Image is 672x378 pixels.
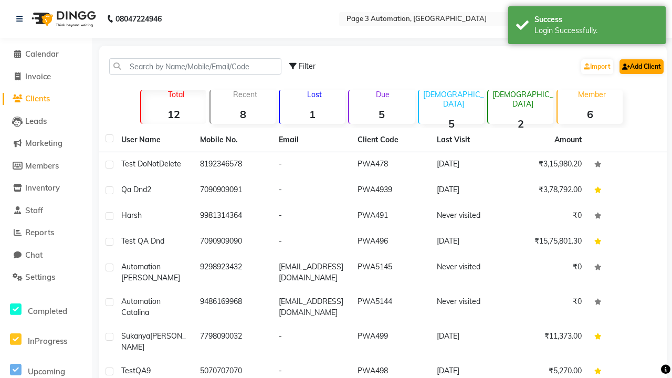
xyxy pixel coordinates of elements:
[430,290,509,324] td: Never visited
[351,290,430,324] td: PWA5144
[558,108,623,121] strong: 6
[25,93,50,103] span: Clients
[25,205,43,215] span: Staff
[121,211,142,220] span: Harsh
[272,290,351,324] td: [EMAIL_ADDRESS][DOMAIN_NAME]
[272,152,351,178] td: -
[272,229,351,255] td: -
[548,128,588,152] th: Amount
[509,255,588,290] td: ₹0
[349,108,414,121] strong: 5
[509,152,588,178] td: ₹3,15,980.20
[25,138,62,148] span: Marketing
[135,366,151,375] span: QA9
[3,138,89,150] a: Marketing
[145,90,206,99] p: Total
[121,185,151,194] span: Qa Dnd2
[351,90,414,99] p: Due
[28,336,67,346] span: InProgress
[430,324,509,359] td: [DATE]
[3,48,89,60] a: Calendar
[194,204,272,229] td: 9981314364
[430,152,509,178] td: [DATE]
[121,262,180,282] span: Automation [PERSON_NAME]
[272,178,351,204] td: -
[115,128,194,152] th: User Name
[25,49,59,59] span: Calendar
[121,297,161,317] span: Automation Catalina
[25,227,54,237] span: Reports
[121,159,181,169] span: Test DoNotDelete
[430,178,509,204] td: [DATE]
[272,204,351,229] td: -
[430,128,509,152] th: Last Visit
[509,324,588,359] td: ₹11,373.00
[351,152,430,178] td: PWA478
[121,331,150,341] span: Sukanya
[109,58,281,75] input: Search by Name/Mobile/Email/Code
[351,229,430,255] td: PWA496
[430,204,509,229] td: Never visited
[562,90,623,99] p: Member
[121,236,164,246] span: Test QA Dnd
[3,249,89,261] a: Chat
[619,59,664,74] a: Add Client
[430,255,509,290] td: Never visited
[25,71,51,81] span: Invoice
[534,14,658,25] div: Success
[28,306,67,316] span: Completed
[272,128,351,152] th: Email
[534,25,658,36] div: Login Successfully.
[194,229,272,255] td: 7090909090
[272,324,351,359] td: -
[509,290,588,324] td: ₹0
[351,204,430,229] td: PWA491
[351,255,430,290] td: PWA5145
[211,108,276,121] strong: 8
[25,272,55,282] span: Settings
[492,90,553,109] p: [DEMOGRAPHIC_DATA]
[28,366,65,376] span: Upcoming
[488,117,553,130] strong: 2
[280,108,345,121] strong: 1
[509,229,588,255] td: ₹15,75,801.30
[419,117,484,130] strong: 5
[215,90,276,99] p: Recent
[25,161,59,171] span: Members
[509,204,588,229] td: ₹0
[3,115,89,128] a: Leads
[121,366,135,375] span: Test
[25,116,47,126] span: Leads
[141,108,206,121] strong: 12
[3,182,89,194] a: Inventory
[509,178,588,204] td: ₹3,78,792.00
[3,71,89,83] a: Invoice
[3,205,89,217] a: Staff
[284,90,345,99] p: Lost
[423,90,484,109] p: [DEMOGRAPHIC_DATA]
[351,128,430,152] th: Client Code
[194,178,272,204] td: 7090909091
[25,183,60,193] span: Inventory
[194,324,272,359] td: 7798090032
[194,290,272,324] td: 9486169968
[3,271,89,283] a: Settings
[581,59,613,74] a: Import
[3,160,89,172] a: Members
[25,250,43,260] span: Chat
[194,255,272,290] td: 9298923432
[194,152,272,178] td: 8192346578
[3,227,89,239] a: Reports
[430,229,509,255] td: [DATE]
[194,128,272,152] th: Mobile No.
[351,178,430,204] td: PWA4939
[351,324,430,359] td: PWA499
[115,4,162,34] b: 08047224946
[272,255,351,290] td: [EMAIL_ADDRESS][DOMAIN_NAME]
[121,331,186,352] span: [PERSON_NAME]
[299,61,316,71] span: Filter
[3,93,89,105] a: Clients
[27,4,99,34] img: logo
